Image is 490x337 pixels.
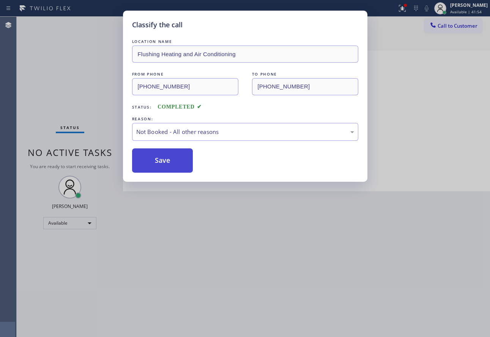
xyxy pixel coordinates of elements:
[132,115,358,123] div: REASON:
[252,70,358,78] div: TO PHONE
[158,104,202,110] span: COMPLETED
[132,148,193,173] button: Save
[132,104,152,110] span: Status:
[132,20,183,30] h5: Classify the call
[252,78,358,95] input: To phone
[132,38,358,46] div: LOCATION NAME
[136,128,354,136] div: Not Booked - All other reasons
[132,78,238,95] input: From phone
[132,70,238,78] div: FROM PHONE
